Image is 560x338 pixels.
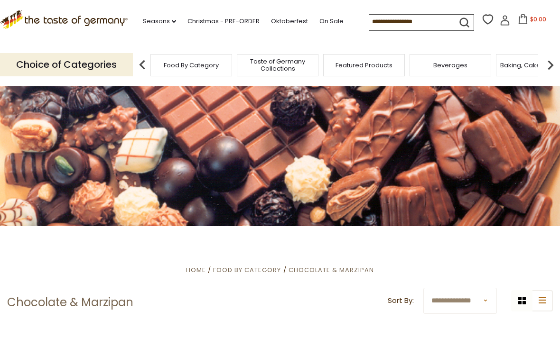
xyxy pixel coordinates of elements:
[388,295,414,307] label: Sort By:
[433,62,467,69] a: Beverages
[240,58,316,72] a: Taste of Germany Collections
[319,16,344,27] a: On Sale
[541,55,560,74] img: next arrow
[187,16,260,27] a: Christmas - PRE-ORDER
[164,62,219,69] a: Food By Category
[7,295,133,310] h1: Chocolate & Marzipan
[133,55,152,74] img: previous arrow
[186,265,206,274] a: Home
[213,265,281,274] a: Food By Category
[336,62,392,69] a: Featured Products
[512,14,552,28] button: $0.00
[289,265,374,274] a: Chocolate & Marzipan
[530,15,546,23] span: $0.00
[271,16,308,27] a: Oktoberfest
[143,16,176,27] a: Seasons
